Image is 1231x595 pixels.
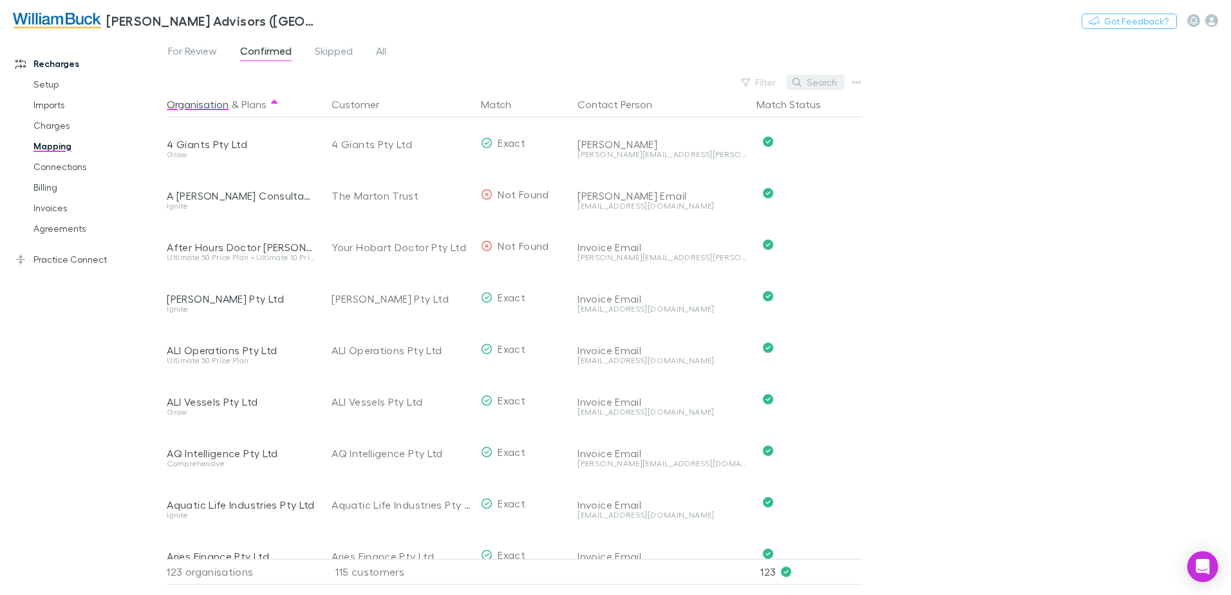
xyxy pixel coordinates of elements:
[168,44,217,61] span: For Review
[498,343,525,355] span: Exact
[786,75,845,90] button: Search
[167,292,316,305] div: [PERSON_NAME] Pty Ltd
[167,151,316,158] div: Grow
[167,550,316,563] div: Aries Finance Pty Ltd
[332,428,471,479] div: AQ Intelligence Pty Ltd
[578,151,746,158] div: [PERSON_NAME][EMAIL_ADDRESS][PERSON_NAME][DOMAIN_NAME]
[21,198,174,218] a: Invoices
[578,241,746,254] div: Invoice Email
[13,13,101,28] img: William Buck Advisors (WA) Pty Ltd's Logo
[763,343,773,353] svg: Confirmed
[321,559,476,585] div: 115 customers
[578,189,746,202] div: [PERSON_NAME] Email
[21,115,174,136] a: Charges
[167,344,316,357] div: ALI Operations Pty Ltd
[763,446,773,456] svg: Confirmed
[167,305,316,313] div: Ignite
[167,189,316,202] div: A [PERSON_NAME] Consultancy
[241,91,267,117] button: Plans
[578,91,668,117] button: Contact Person
[167,460,316,467] div: Comprehensive
[578,447,746,460] div: Invoice Email
[481,91,527,117] button: Match
[735,75,784,90] button: Filter
[332,479,471,531] div: Aquatic Life Industries Pty Ltd
[763,549,773,559] svg: Confirmed
[578,254,746,261] div: [PERSON_NAME][EMAIL_ADDRESS][PERSON_NAME][DOMAIN_NAME]
[498,240,549,252] span: Not Found
[578,344,746,357] div: Invoice Email
[376,44,386,61] span: All
[167,91,229,117] button: Organisation
[578,460,746,467] div: [PERSON_NAME][EMAIL_ADDRESS][DOMAIN_NAME]
[167,357,316,364] div: Ultimate 50 Price Plan
[3,53,174,74] a: Recharges
[167,138,316,151] div: 4 Giants Pty Ltd
[106,13,319,28] h3: [PERSON_NAME] Advisors ([GEOGRAPHIC_DATA]) Pty Ltd
[3,249,174,270] a: Practice Connect
[240,44,292,61] span: Confirmed
[498,188,549,200] span: Not Found
[578,202,746,210] div: [EMAIL_ADDRESS][DOMAIN_NAME]
[21,156,174,177] a: Connections
[498,549,525,561] span: Exact
[578,138,746,151] div: [PERSON_NAME]
[332,222,471,273] div: Your Hobart Doctor Pty Ltd
[167,559,321,585] div: 123 organisations
[21,74,174,95] a: Setup
[167,498,316,511] div: Aquatic Life Industries Pty Ltd
[332,118,471,170] div: 4 Giants Pty Ltd
[578,357,746,364] div: [EMAIL_ADDRESS][DOMAIN_NAME]
[498,291,525,303] span: Exact
[332,325,471,376] div: ALI Operations Pty Ltd
[332,91,395,117] button: Customer
[578,550,746,563] div: Invoice Email
[1082,14,1177,29] button: Got Feedback?
[21,218,174,239] a: Agreements
[760,560,862,584] p: 123
[763,291,773,301] svg: Confirmed
[498,137,525,149] span: Exact
[5,5,327,36] a: [PERSON_NAME] Advisors ([GEOGRAPHIC_DATA]) Pty Ltd
[578,305,746,313] div: [EMAIL_ADDRESS][DOMAIN_NAME]
[763,188,773,198] svg: Confirmed
[756,91,836,117] button: Match Status
[498,394,525,406] span: Exact
[578,395,746,408] div: Invoice Email
[21,95,174,115] a: Imports
[763,137,773,147] svg: Confirmed
[167,241,316,254] div: After Hours Doctor [PERSON_NAME]
[578,292,746,305] div: Invoice Email
[167,408,316,416] div: Grow
[21,177,174,198] a: Billing
[578,408,746,416] div: [EMAIL_ADDRESS][DOMAIN_NAME]
[332,531,471,582] div: Aries Finance Pty Ltd
[578,511,746,519] div: [EMAIL_ADDRESS][DOMAIN_NAME]
[763,394,773,404] svg: Confirmed
[315,44,353,61] span: Skipped
[167,395,316,408] div: ALI Vessels Pty Ltd
[498,497,525,509] span: Exact
[578,498,746,511] div: Invoice Email
[498,446,525,458] span: Exact
[763,497,773,507] svg: Confirmed
[167,254,316,261] div: Ultimate 50 Price Plan • Ultimate 10 Price Plan • Ultimate 20 Price Plan
[21,136,174,156] a: Mapping
[167,511,316,519] div: Ignite
[763,240,773,250] svg: Confirmed
[332,273,471,325] div: [PERSON_NAME] Pty Ltd
[167,447,316,460] div: AQ Intelligence Pty Ltd
[332,170,471,222] div: The Marton Trust
[167,91,316,117] div: &
[332,376,471,428] div: ALI Vessels Pty Ltd
[167,202,316,210] div: Ignite
[1187,551,1218,582] div: Open Intercom Messenger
